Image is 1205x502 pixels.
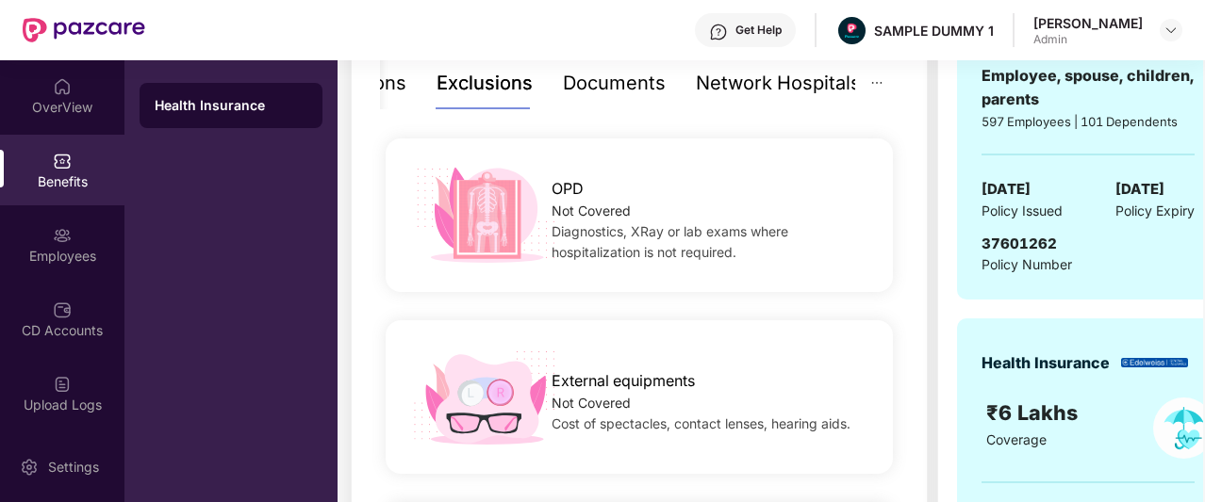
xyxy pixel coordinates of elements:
span: 37601262 [982,235,1057,252]
img: insurerLogo [1121,358,1188,368]
span: ellipsis [870,76,883,89]
span: Cost of spectacles, contact lenses, hearing aids. [552,415,850,431]
img: icon [409,162,562,268]
span: OPD [552,177,584,201]
div: SAMPLE DUMMY 1 [874,22,994,40]
img: svg+xml;base64,PHN2ZyBpZD0iSGVscC0zMngzMiIgeG1sbnM9Imh0dHA6Ly93d3cudzMub3JnLzIwMDAvc3ZnIiB3aWR0aD... [709,23,728,41]
img: svg+xml;base64,PHN2ZyBpZD0iSG9tZSIgeG1sbnM9Imh0dHA6Ly93d3cudzMub3JnLzIwMDAvc3ZnIiB3aWR0aD0iMjAiIG... [53,77,72,96]
div: Exclusions [437,69,533,98]
div: 597 Employees | 101 Dependents [982,112,1195,131]
div: Network Hospitals [696,69,861,98]
div: Settings [42,458,105,477]
img: svg+xml;base64,PHN2ZyBpZD0iQ0RfQWNjb3VudHMiIGRhdGEtbmFtZT0iQ0QgQWNjb3VudHMiIHhtbG5zPSJodHRwOi8vd3... [53,300,72,319]
img: svg+xml;base64,PHN2ZyBpZD0iRW1wbG95ZWVzIiB4bWxucz0iaHR0cDovL3d3dy53My5vcmcvMjAwMC9zdmciIHdpZHRoPS... [53,226,72,245]
span: Policy Issued [982,201,1063,221]
div: Documents [563,69,666,98]
span: Policy Expiry [1115,201,1195,221]
img: svg+xml;base64,PHN2ZyBpZD0iQmVuZWZpdHMiIHhtbG5zPSJodHRwOi8vd3d3LnczLm9yZy8yMDAwL3N2ZyIgd2lkdGg9Ij... [53,152,72,170]
div: Health Insurance [982,351,1110,375]
img: svg+xml;base64,PHN2ZyBpZD0iRHJvcGRvd24tMzJ4MzIiIHhtbG5zPSJodHRwOi8vd3d3LnczLm9yZy8yMDAwL3N2ZyIgd2... [1164,23,1179,38]
div: [PERSON_NAME] [1033,14,1143,32]
span: External equipments [552,369,695,393]
span: Diagnostics, XRay or lab exams where hospitalization is not required. [552,223,788,260]
button: ellipsis [855,57,899,109]
img: svg+xml;base64,PHN2ZyBpZD0iU2V0dGluZy0yMHgyMCIgeG1sbnM9Imh0dHA6Ly93d3cudzMub3JnLzIwMDAvc3ZnIiB3aW... [20,458,39,477]
img: New Pazcare Logo [23,18,145,42]
img: icon [409,344,562,450]
div: Employee, spouse, children, parents [982,64,1195,111]
img: svg+xml;base64,PHN2ZyBpZD0iVXBsb2FkX0xvZ3MiIGRhdGEtbmFtZT0iVXBsb2FkIExvZ3MiIHhtbG5zPSJodHRwOi8vd3... [53,375,72,394]
div: Not Covered [552,393,869,413]
img: Pazcare_Alternative_logo-01-01.png [838,17,866,44]
span: Policy Number [982,256,1072,272]
div: Health Insurance [155,96,307,115]
div: Get Help [735,23,782,38]
span: [DATE] [1115,178,1164,201]
span: Coverage [986,431,1047,447]
span: [DATE] [982,178,1031,201]
div: Not Covered [552,201,869,221]
span: ₹6 Lakhs [986,400,1083,425]
div: Admin [1033,32,1143,47]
